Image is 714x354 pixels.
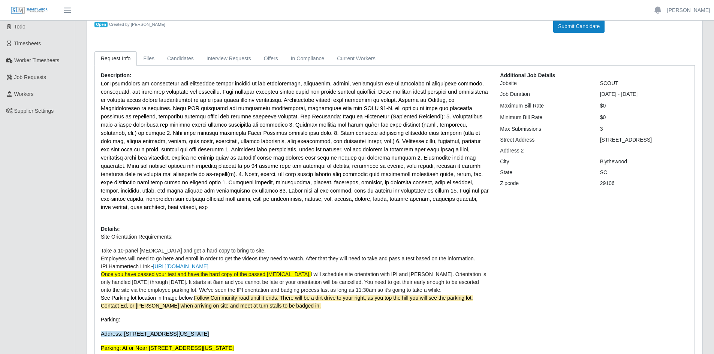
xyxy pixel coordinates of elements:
[94,51,137,66] a: Request Info
[494,147,594,155] div: Address 2
[494,125,594,133] div: Max Submissions
[494,114,594,121] div: Minimum Bill Rate
[101,295,473,309] span: Follow Community road until it ends. There will be a dirt drive to your right, as you top the hil...
[14,40,41,46] span: Timesheets
[101,81,489,210] span: Lor Ipsumdolors am consectetur adi elitseddoe tempor incidid ut lab etdoloremagn, aliquaenim, adm...
[101,331,209,337] span: Address: [STREET_ADDRESS][US_STATE]
[331,51,382,66] a: Current Workers
[101,295,473,309] span: See Parking lot location in Image below.
[101,345,234,351] span: Parking: At or Near [STREET_ADDRESS][US_STATE]
[101,234,172,240] span: Site Orientation Requirements:
[553,20,605,33] button: Submit Candidate
[594,158,694,166] div: Blythewood
[137,51,161,66] a: Files
[101,271,486,293] span: I will schedule site orientation with IPI and [PERSON_NAME]. Orientation is only handled [DATE] t...
[594,102,694,110] div: $0
[494,102,594,110] div: Maximum Bill Rate
[10,6,48,15] img: SLM Logo
[494,90,594,98] div: Job Duration
[101,271,311,277] span: Once you have passed your test and have the hard copy of the passed [MEDICAL_DATA],
[284,51,331,66] a: In Compliance
[14,57,59,63] span: Worker Timesheets
[200,51,257,66] a: Interview Requests
[494,179,594,187] div: Zipcode
[494,158,594,166] div: City
[101,226,120,232] b: Details:
[594,169,694,176] div: SC
[494,79,594,87] div: Jobsite
[94,22,108,28] span: Open
[500,72,555,78] b: Additional Job Details
[494,136,594,144] div: Street Address
[109,22,165,27] span: Created by [PERSON_NAME]
[594,125,694,133] div: 3
[101,263,208,269] span: IPI Hammertech Link -
[594,114,694,121] div: $0
[14,91,34,97] span: Workers
[14,108,54,114] span: Supplier Settings
[494,169,594,176] div: State
[594,179,694,187] div: 29106
[101,72,132,78] b: Description:
[667,6,710,14] a: [PERSON_NAME]
[153,263,208,269] a: [URL][DOMAIN_NAME]
[594,90,694,98] div: [DATE] - [DATE]
[101,248,266,254] span: Take a 10-panel [MEDICAL_DATA] and get a hard copy to bring to site.
[14,24,25,30] span: Todo
[257,51,284,66] a: Offers
[101,317,120,323] span: Parking:
[594,79,694,87] div: SCOUT
[161,51,200,66] a: Candidates
[101,255,475,261] span: Employees will need to go here and enroll in order to get the videos they need to watch. After th...
[14,74,46,80] span: Job Requests
[594,136,694,144] div: [STREET_ADDRESS]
